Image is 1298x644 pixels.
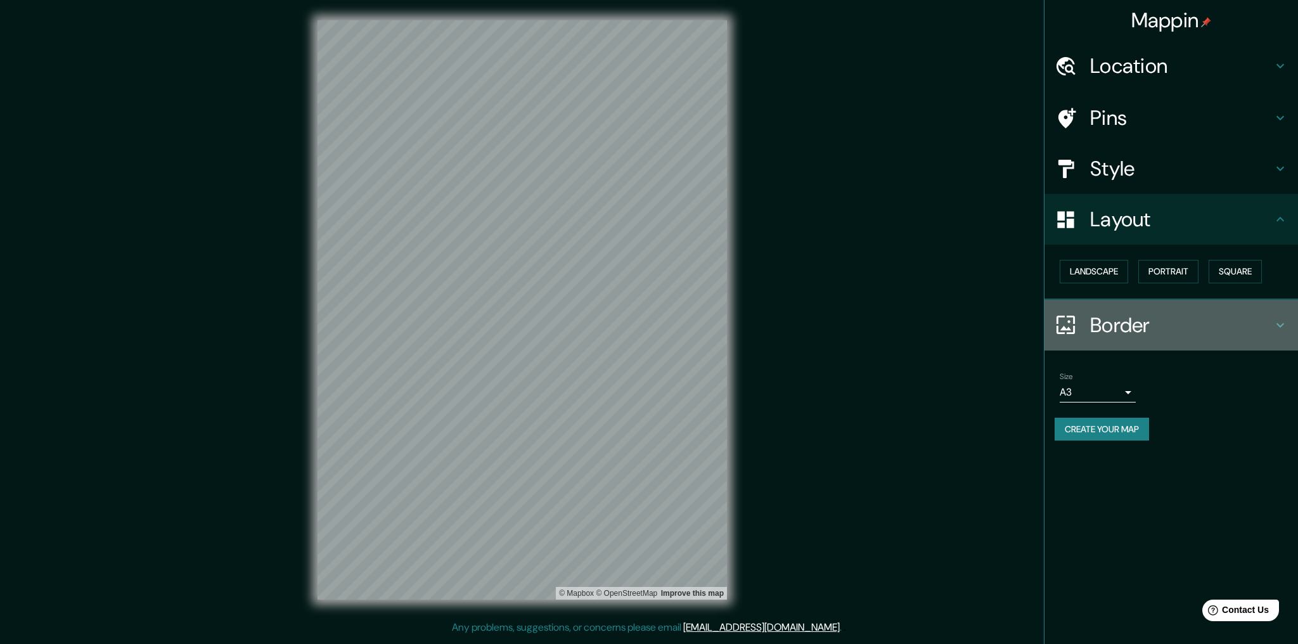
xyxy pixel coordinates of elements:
[1060,382,1136,402] div: A3
[1044,300,1298,351] div: Border
[842,620,844,635] div: .
[844,620,846,635] div: .
[1044,143,1298,194] div: Style
[1090,207,1273,232] h4: Layout
[1044,41,1298,91] div: Location
[1138,260,1198,283] button: Portrait
[683,621,840,634] a: [EMAIL_ADDRESS][DOMAIN_NAME]
[1131,8,1212,33] h4: Mappin
[559,589,594,598] a: Mapbox
[1060,371,1073,382] label: Size
[1090,53,1273,79] h4: Location
[1185,595,1284,630] iframe: Help widget launcher
[1060,260,1128,283] button: Landscape
[1090,105,1273,131] h4: Pins
[452,620,842,635] p: Any problems, suggestions, or concerns please email .
[1055,418,1149,441] button: Create your map
[318,20,727,600] canvas: Map
[1044,194,1298,245] div: Layout
[661,589,724,598] a: Map feedback
[1201,17,1211,27] img: pin-icon.png
[1044,93,1298,143] div: Pins
[1090,312,1273,338] h4: Border
[1090,156,1273,181] h4: Style
[1209,260,1262,283] button: Square
[596,589,657,598] a: OpenStreetMap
